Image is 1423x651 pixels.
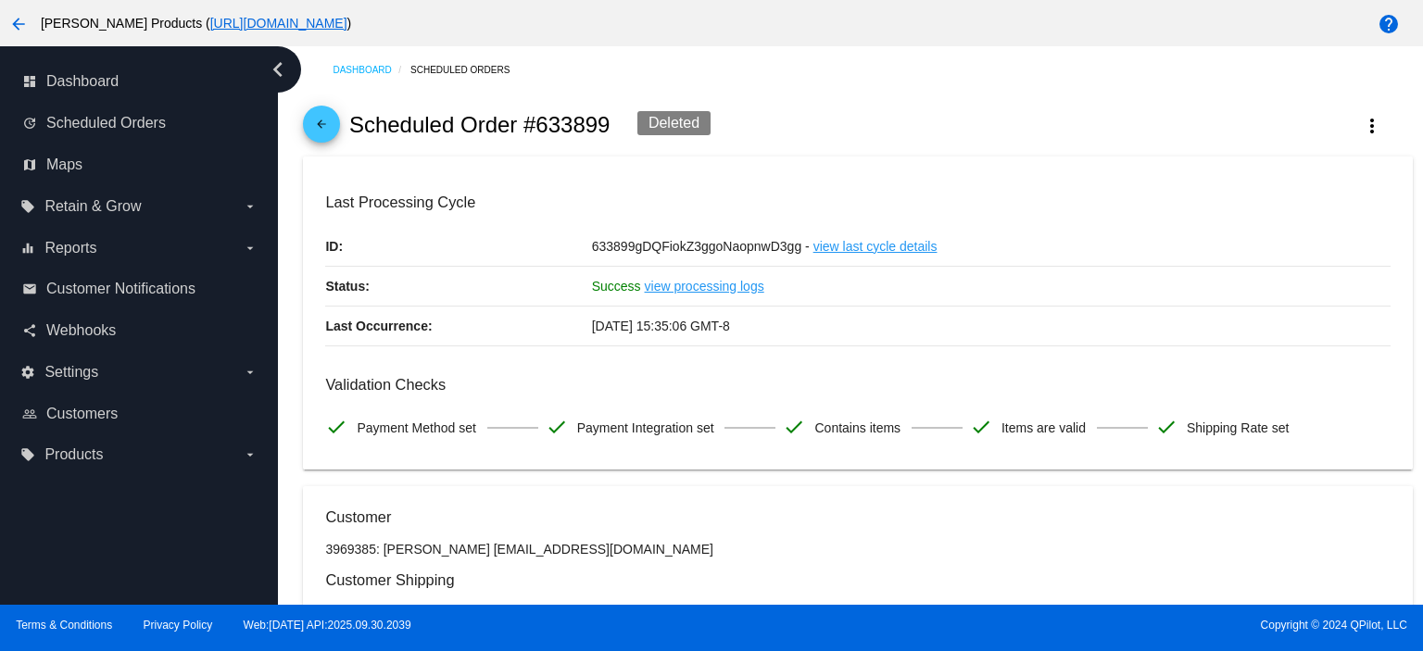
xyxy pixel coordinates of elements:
[22,67,258,96] a: dashboard Dashboard
[349,112,611,138] h2: Scheduled Order #633899
[970,416,992,438] mat-icon: check
[325,542,1390,557] p: 3969385: [PERSON_NAME] [EMAIL_ADDRESS][DOMAIN_NAME]
[7,13,30,35] mat-icon: arrow_back
[22,157,37,172] i: map
[244,619,411,632] a: Web:[DATE] API:2025.09.30.2039
[592,239,810,254] span: 633899gDQFiokZ3ggoNaopnwD3gg -
[20,447,35,462] i: local_offer
[727,619,1407,632] span: Copyright © 2024 QPilot, LLC
[243,199,258,214] i: arrow_drop_down
[46,406,118,422] span: Customers
[22,274,258,304] a: email Customer Notifications
[20,199,35,214] i: local_offer
[1378,13,1400,35] mat-icon: help
[333,56,410,84] a: Dashboard
[1187,408,1290,447] span: Shipping Rate set
[637,111,711,135] div: Deleted
[46,156,82,173] span: Maps
[546,416,568,438] mat-icon: check
[813,227,938,266] a: view last cycle details
[22,74,37,89] i: dashboard
[144,619,213,632] a: Privacy Policy
[46,322,116,339] span: Webhooks
[325,307,591,345] p: Last Occurrence:
[592,319,730,333] span: [DATE] 15:35:06 GMT-8
[243,241,258,256] i: arrow_drop_down
[22,282,37,296] i: email
[325,571,1390,589] h3: Customer Shipping
[46,281,195,297] span: Customer Notifications
[410,56,526,84] a: Scheduled Orders
[1361,115,1383,137] mat-icon: more_vert
[22,150,258,180] a: map Maps
[20,241,35,256] i: equalizer
[210,16,347,31] a: [URL][DOMAIN_NAME]
[310,118,333,140] mat-icon: arrow_back
[325,227,591,266] p: ID:
[22,399,258,429] a: people_outline Customers
[46,115,166,131] span: Scheduled Orders
[22,407,37,421] i: people_outline
[325,416,347,438] mat-icon: check
[645,267,764,306] a: view processing logs
[783,416,805,438] mat-icon: check
[44,364,98,381] span: Settings
[44,446,103,463] span: Products
[325,508,1390,526] h3: Customer
[1001,408,1086,447] span: Items are valid
[325,267,591,306] p: Status:
[325,376,1390,394] h3: Validation Checks
[16,619,112,632] a: Terms & Conditions
[22,108,258,138] a: update Scheduled Orders
[22,316,258,345] a: share Webhooks
[20,365,35,380] i: settings
[1155,416,1177,438] mat-icon: check
[814,408,900,447] span: Contains items
[46,73,119,90] span: Dashboard
[263,55,293,84] i: chevron_left
[44,240,96,257] span: Reports
[243,365,258,380] i: arrow_drop_down
[577,408,714,447] span: Payment Integration set
[325,194,1390,211] h3: Last Processing Cycle
[44,198,141,215] span: Retain & Grow
[243,447,258,462] i: arrow_drop_down
[22,116,37,131] i: update
[592,279,641,294] span: Success
[22,323,37,338] i: share
[357,408,475,447] span: Payment Method set
[41,16,351,31] span: [PERSON_NAME] Products ( )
